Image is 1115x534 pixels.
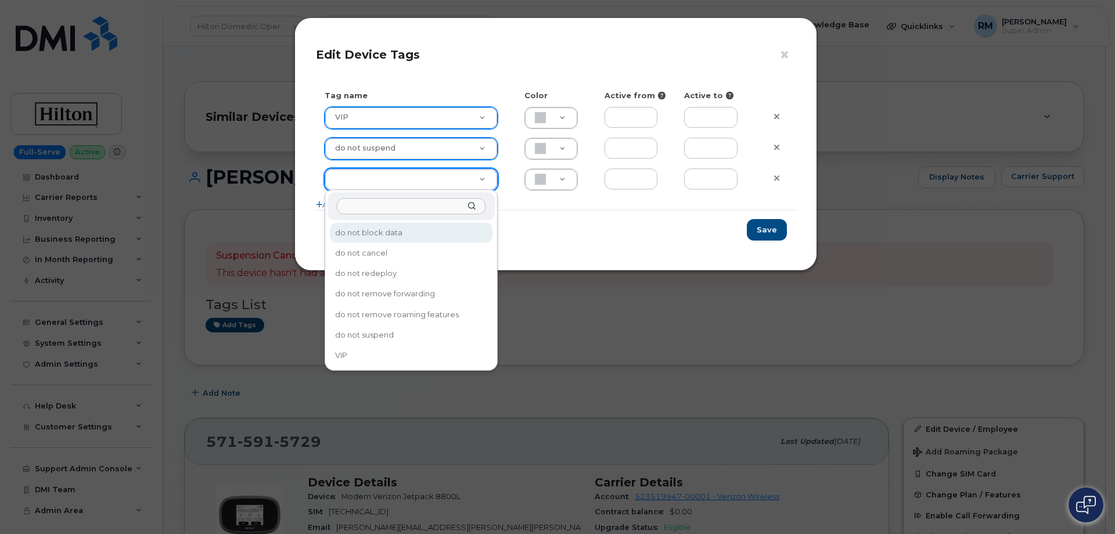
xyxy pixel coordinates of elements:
[331,346,491,364] div: VIP
[331,306,491,324] div: do not remove roaming features
[331,244,491,262] div: do not cancel
[331,264,491,282] div: do not redeploy
[331,285,491,303] div: do not remove forwarding
[1076,496,1096,514] img: Open chat
[331,224,491,242] div: do not block data
[331,326,491,344] div: do not suspend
